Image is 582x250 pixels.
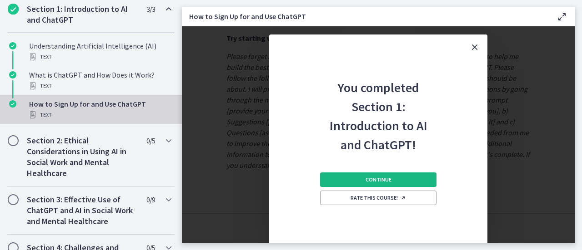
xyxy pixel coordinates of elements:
i: Opens in a new window [401,195,406,201]
h2: You completed Section 1: Introduction to AI and ChatGPT! [318,60,438,154]
a: Rate this course! Opens in a new window [320,191,436,205]
h2: Section 1: Introduction to AI and ChatGPT [27,4,138,25]
span: 0 / 9 [146,194,155,205]
i: Completed [9,71,16,78]
span: 3 / 3 [146,4,155,15]
div: How to Sign Up for and Use ChatGPT [29,98,171,120]
i: Completed [9,100,16,108]
span: 0 / 5 [146,135,155,146]
button: Continue [320,172,436,187]
div: Text [29,109,171,120]
h2: Section 3: Effective Use of ChatGPT and AI in Social Work and Mental Healthcare [27,194,138,227]
span: Continue [366,176,391,183]
div: Text [29,80,171,91]
div: What is ChatGPT and How Does it Work? [29,69,171,91]
i: Completed [9,42,16,49]
span: Rate this course! [351,194,406,201]
div: Text [29,51,171,62]
button: Close [462,34,487,60]
h3: How to Sign Up for and Use ChatGPT [189,11,542,22]
h2: Section 2: Ethical Considerations in Using AI in Social Work and Mental Healthcare [27,135,138,179]
i: Completed [8,4,19,15]
div: Understanding Artificial Intelligence (AI) [29,40,171,62]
